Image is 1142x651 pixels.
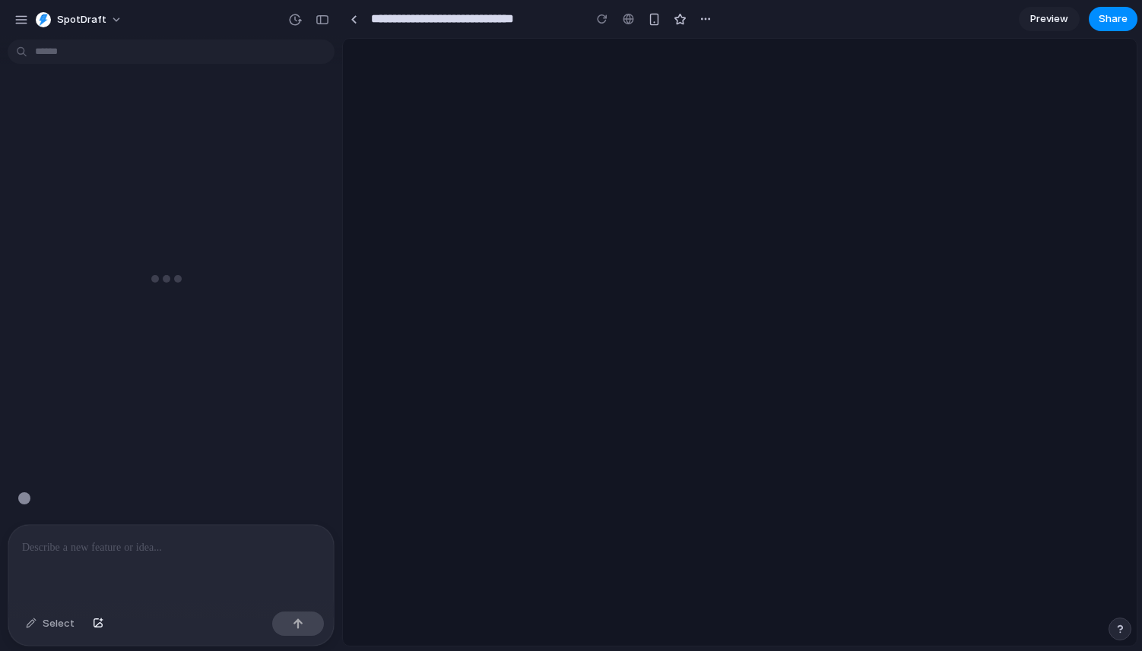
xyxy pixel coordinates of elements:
[1019,7,1080,31] a: Preview
[57,12,106,27] span: SpotDraft
[1099,11,1128,27] span: Share
[1030,11,1068,27] span: Preview
[1089,7,1137,31] button: Share
[30,8,130,32] button: SpotDraft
